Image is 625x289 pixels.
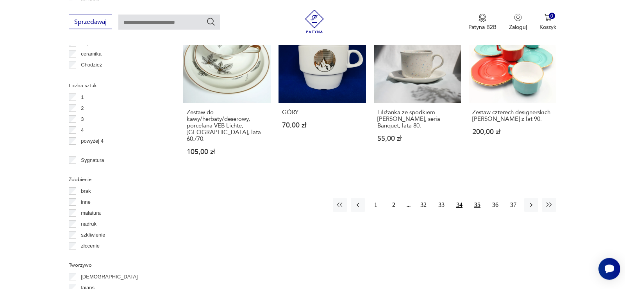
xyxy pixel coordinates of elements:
[279,15,366,171] a: Produkt wyprzedanyGÓRYGÓRY70,00 zł
[377,135,458,142] p: 55,00 zł
[506,198,520,212] button: 37
[282,122,362,129] p: 70,00 zł
[69,14,112,29] button: Sprzedawaj
[452,198,466,212] button: 34
[81,72,100,80] p: Ćmielów
[479,13,486,22] img: Ikona medalu
[377,109,458,129] h3: Filiżanka ze spodkiem [PERSON_NAME], seria Banquet, lata 80.
[469,15,556,171] a: Produkt wyprzedanyZestaw czterech designerskich filiżanek Kahla z lat 90.Zestaw czterech designer...
[187,149,267,155] p: 105,00 zł
[514,13,522,21] img: Ikonka użytkownika
[488,198,502,212] button: 36
[69,81,164,90] p: Liczba sztuk
[81,231,105,239] p: szkliwienie
[374,15,461,171] a: Produkt wyprzedanyFiliżanka ze spodkiem John Tams, seria Banquet, lata 80.Filiżanka ze spodkiem [...
[472,109,553,122] h3: Zestaw czterech designerskich [PERSON_NAME] z lat 90.
[183,15,271,171] a: Produkt wyprzedanyZestaw do kawy/herbaty/deserowy, porcelana VEB Lichte, Niemcy, lata 60./70.Zest...
[303,9,326,33] img: Patyna - sklep z meblami i dekoracjami vintage
[509,13,527,31] button: Zaloguj
[387,198,401,212] button: 2
[369,198,383,212] button: 1
[81,50,102,58] p: ceramika
[598,258,620,280] iframe: Smartsupp widget button
[187,109,267,142] h3: Zestaw do kawy/herbaty/deserowy, porcelana VEB Lichte, [GEOGRAPHIC_DATA], lata 60./70.
[81,115,84,124] p: 3
[544,13,552,21] img: Ikona koszyka
[434,198,448,212] button: 33
[468,23,496,31] p: Patyna B2B
[81,137,104,145] p: powyżej 4
[81,220,96,228] p: nadruk
[472,129,553,135] p: 200,00 zł
[416,198,430,212] button: 32
[468,13,496,31] a: Ikona medaluPatyna B2B
[69,20,112,25] a: Sprzedawaj
[81,198,91,206] p: inne
[81,93,84,102] p: 1
[81,273,137,281] p: [DEMOGRAPHIC_DATA]
[81,187,91,196] p: brak
[470,198,484,212] button: 35
[81,104,84,113] p: 2
[81,209,101,217] p: malatura
[468,13,496,31] button: Patyna B2B
[282,109,362,116] h3: GÓRY
[81,156,104,165] p: Sygnatura
[206,17,216,26] button: Szukaj
[81,242,100,250] p: złocenie
[81,126,84,135] p: 4
[549,13,555,19] div: 0
[69,175,164,184] p: Zdobienie
[539,23,556,31] p: Koszyk
[81,61,102,69] p: Chodzież
[69,261,164,269] p: Tworzywo
[509,23,527,31] p: Zaloguj
[539,13,556,31] button: 0Koszyk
